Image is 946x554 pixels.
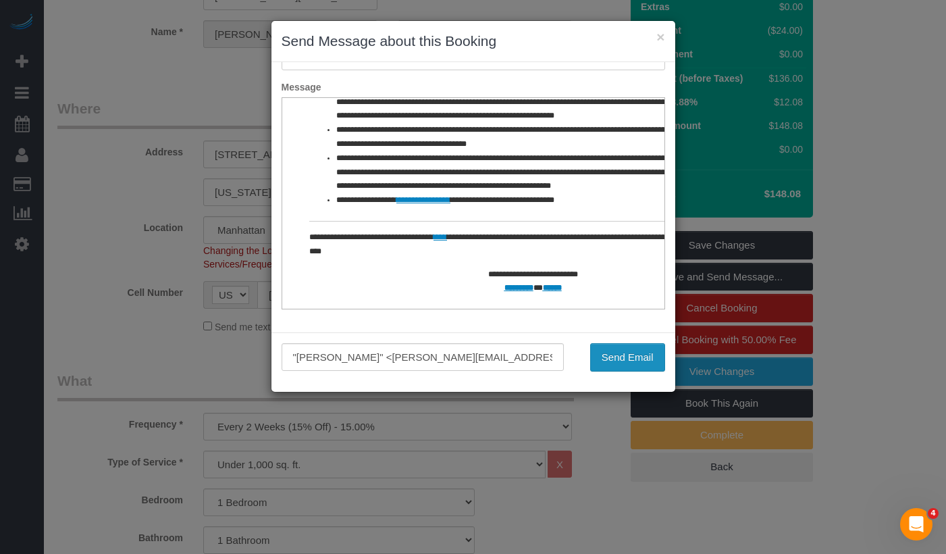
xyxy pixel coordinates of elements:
[271,80,675,94] label: Message
[900,508,932,540] iframe: Intercom live chat
[928,508,939,519] span: 4
[282,98,664,309] iframe: Rich Text Editor, editor1
[656,30,664,44] button: ×
[282,31,665,51] h3: Send Message about this Booking
[590,343,665,372] button: Send Email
